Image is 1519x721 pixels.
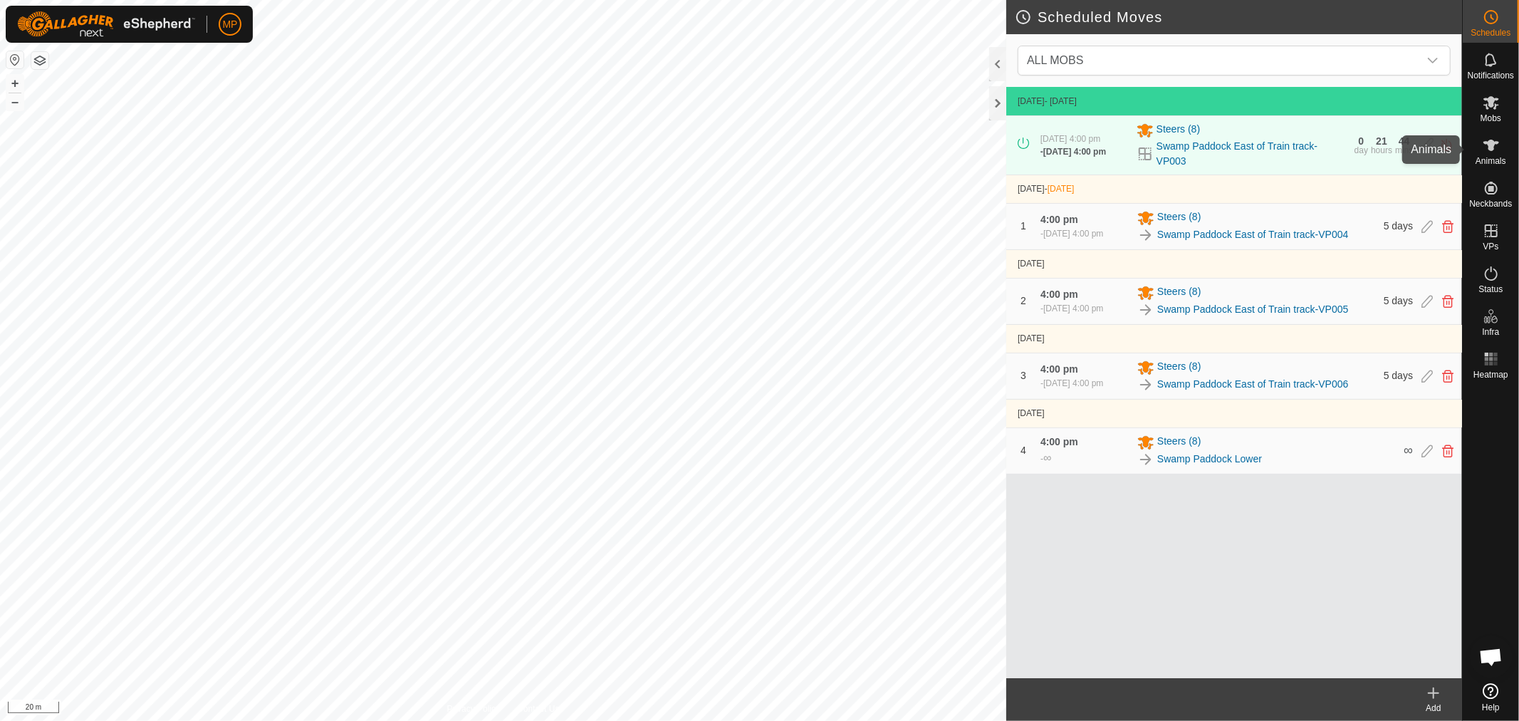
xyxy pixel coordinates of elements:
span: MP [223,17,238,32]
div: Open chat [1470,636,1513,678]
span: [DATE] 4:00 pm [1040,134,1100,144]
span: [DATE] 4:00 pm [1043,229,1103,239]
a: Contact Us [517,702,559,715]
div: mins [1395,146,1413,155]
div: hours [1371,146,1392,155]
button: + [6,75,24,92]
button: Map Layers [31,52,48,69]
a: Swamp Paddock East of Train track-VP005 [1157,302,1348,317]
a: Swamp Paddock East of Train track-VP006 [1157,377,1348,392]
a: Swamp Paddock East of Train track-VP003 [1157,139,1346,169]
div: 44 [1399,136,1410,146]
span: [DATE] [1018,333,1045,343]
span: [DATE] 4:00 pm [1043,147,1106,157]
div: Add [1405,702,1462,715]
div: day [1354,146,1368,155]
span: Steers (8) [1157,284,1201,301]
span: 4:00 pm [1040,289,1078,300]
span: Schedules [1471,28,1510,37]
span: ALL MOBS [1021,46,1419,75]
div: - [1040,145,1106,158]
span: Infra [1482,328,1499,336]
span: 4 [1021,445,1026,456]
span: [DATE] 4:00 pm [1043,378,1103,388]
div: - [1040,302,1103,315]
span: ALL MOBS [1027,54,1083,66]
h2: Scheduled Moves [1015,9,1462,26]
span: - [DATE] [1045,96,1077,106]
span: ∞ [1404,443,1413,457]
img: To [1137,451,1154,468]
a: Swamp Paddock Lower [1157,452,1262,467]
span: Status [1478,285,1503,294]
div: 0 [1359,136,1364,146]
span: [DATE] [1048,184,1075,194]
span: 4:00 pm [1040,363,1078,375]
span: 1 [1021,220,1026,232]
a: Help [1463,678,1519,717]
span: ∞ [1043,452,1051,464]
span: [DATE] [1018,96,1045,106]
span: Help [1482,703,1500,712]
span: Steers (8) [1157,209,1201,227]
span: [DATE] 4:00 pm [1043,304,1103,313]
span: 2 [1021,295,1026,306]
div: - [1040,227,1103,240]
span: 4:00 pm [1040,436,1078,447]
span: Mobs [1481,114,1501,123]
span: 3 [1021,370,1026,381]
span: Steers (8) [1157,434,1201,451]
img: Gallagher Logo [17,11,195,37]
span: Steers (8) [1157,359,1201,376]
span: [DATE] [1018,259,1045,269]
span: 5 days [1384,370,1413,381]
span: Notifications [1468,71,1514,80]
span: 5 days [1384,295,1413,306]
img: To [1137,301,1154,318]
div: - [1040,377,1103,390]
span: Heatmap [1473,370,1508,379]
span: Neckbands [1469,199,1512,208]
button: – [6,93,24,110]
img: To [1137,376,1154,393]
span: - [1045,184,1075,194]
span: [DATE] [1018,184,1045,194]
img: Turn off schedule move [1440,138,1453,152]
span: VPs [1483,242,1498,251]
a: Swamp Paddock East of Train track-VP004 [1157,227,1348,242]
span: Steers (8) [1157,122,1200,139]
a: Privacy Policy [447,702,501,715]
div: - [1040,450,1051,467]
div: 21 [1376,136,1387,146]
span: Animals [1476,157,1506,165]
span: [DATE] [1018,408,1045,418]
span: 4:00 pm [1040,214,1078,225]
img: To [1137,227,1154,244]
button: Reset Map [6,51,24,68]
div: dropdown trigger [1419,46,1447,75]
span: 5 days [1384,220,1413,232]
